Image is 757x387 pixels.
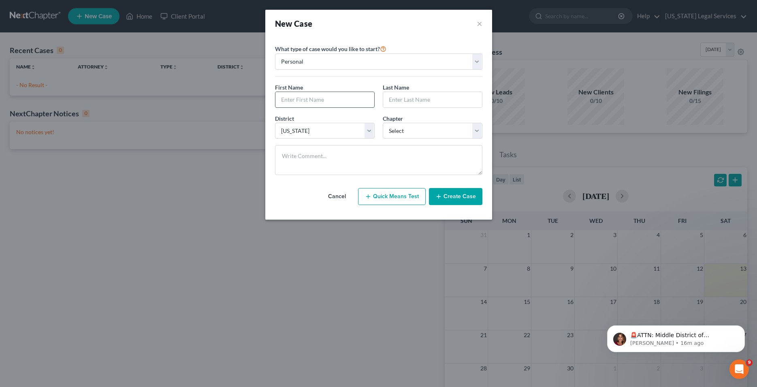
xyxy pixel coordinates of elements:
button: Cancel [319,188,355,205]
label: What type of case would you like to start? [275,44,386,53]
iframe: Intercom live chat [729,359,749,379]
strong: New Case [275,19,313,28]
button: × [477,18,482,29]
span: First Name [275,84,303,91]
span: Chapter [383,115,403,122]
iframe: Intercom notifications message [595,308,757,365]
span: 9 [746,359,753,366]
button: Quick Means Test [358,188,426,205]
button: Create Case [429,188,482,205]
input: Enter Last Name [383,92,482,107]
input: Enter First Name [275,92,374,107]
span: District [275,115,294,122]
span: Last Name [383,84,409,91]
